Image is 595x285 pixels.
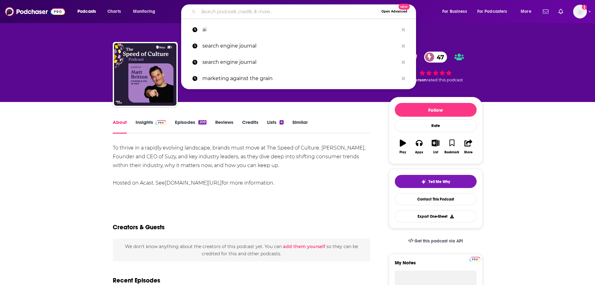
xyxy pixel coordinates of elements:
[395,135,411,158] button: Play
[433,150,438,154] div: List
[181,38,416,54] a: search engine journal
[460,135,476,158] button: Share
[516,7,539,17] button: open menu
[430,52,447,63] span: 47
[181,54,416,70] a: search engine journal
[444,150,459,154] div: Bookmark
[133,7,155,16] span: Monitoring
[395,260,477,271] label: My Notes
[473,7,516,17] button: open menu
[395,103,477,117] button: Follow
[129,7,163,17] button: open menu
[389,48,483,86] div: verified Badge47 1 personrated this podcast
[181,22,416,38] a: ai
[438,7,475,17] button: open menu
[107,7,121,16] span: Charts
[280,120,284,125] div: 4
[198,7,379,17] input: Search podcasts, credits, & more...
[521,7,531,16] span: More
[156,120,166,125] img: Podchaser Pro
[395,119,477,132] div: Rate
[395,210,477,222] button: Export One-Sheet
[202,70,399,87] p: marketing against the grain
[424,52,447,63] a: 47
[411,135,427,158] button: Apps
[381,10,407,13] span: Open Advanced
[399,150,406,154] div: Play
[379,8,410,15] button: Open AdvancedNew
[477,7,507,16] span: For Podcasters
[187,4,422,19] div: Search podcasts, credits, & more...
[469,256,480,262] a: Pro website
[73,7,104,17] button: open menu
[421,179,426,184] img: tell me why sparkle
[292,119,308,134] a: Similar
[415,150,423,154] div: Apps
[573,5,587,18] span: Logged in as rpearson
[202,22,399,38] p: ai
[427,78,463,82] span: rated this podcast
[103,7,125,17] a: Charts
[395,175,477,188] button: tell me why sparkleTell Me Why
[556,6,566,17] a: Show notifications dropdown
[429,179,450,184] span: Tell Me Why
[283,244,325,249] button: add them yourself
[427,135,444,158] button: List
[215,119,233,134] a: Reviews
[175,119,206,134] a: Episodes209
[165,180,222,186] a: [DOMAIN_NAME][URL]
[181,70,416,87] a: marketing against the grain
[125,244,358,256] span: We don't know anything about the creators of this podcast yet . You can so they can be credited f...
[136,119,166,134] a: InsightsPodchaser Pro
[464,150,473,154] div: Share
[198,120,206,125] div: 209
[5,6,65,18] img: Podchaser - Follow, Share and Rate Podcasts
[202,54,399,70] p: search engine journal
[113,119,127,134] a: About
[395,193,477,205] a: Contact This Podcast
[540,6,551,17] a: Show notifications dropdown
[442,7,467,16] span: For Business
[444,135,460,158] button: Bookmark
[414,238,463,244] span: Get this podcast via API
[409,78,427,82] span: 1 person
[242,119,258,134] a: Credits
[573,5,587,18] button: Show profile menu
[113,223,165,231] h2: Creators & Guests
[113,277,160,284] h2: Recent Episodes
[113,144,370,187] div: To thrive in a rapidly evolving landscape, brands must move at The Speed of Culture. [PERSON_NAME...
[77,7,96,16] span: Podcasts
[399,4,410,10] span: New
[267,119,284,134] a: Lists4
[469,257,480,262] img: Podchaser Pro
[403,233,468,249] a: Get this podcast via API
[582,5,587,10] svg: Add a profile image
[114,43,176,106] img: The Speed of Culture Podcast
[573,5,587,18] img: User Profile
[202,38,399,54] p: search engine journal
